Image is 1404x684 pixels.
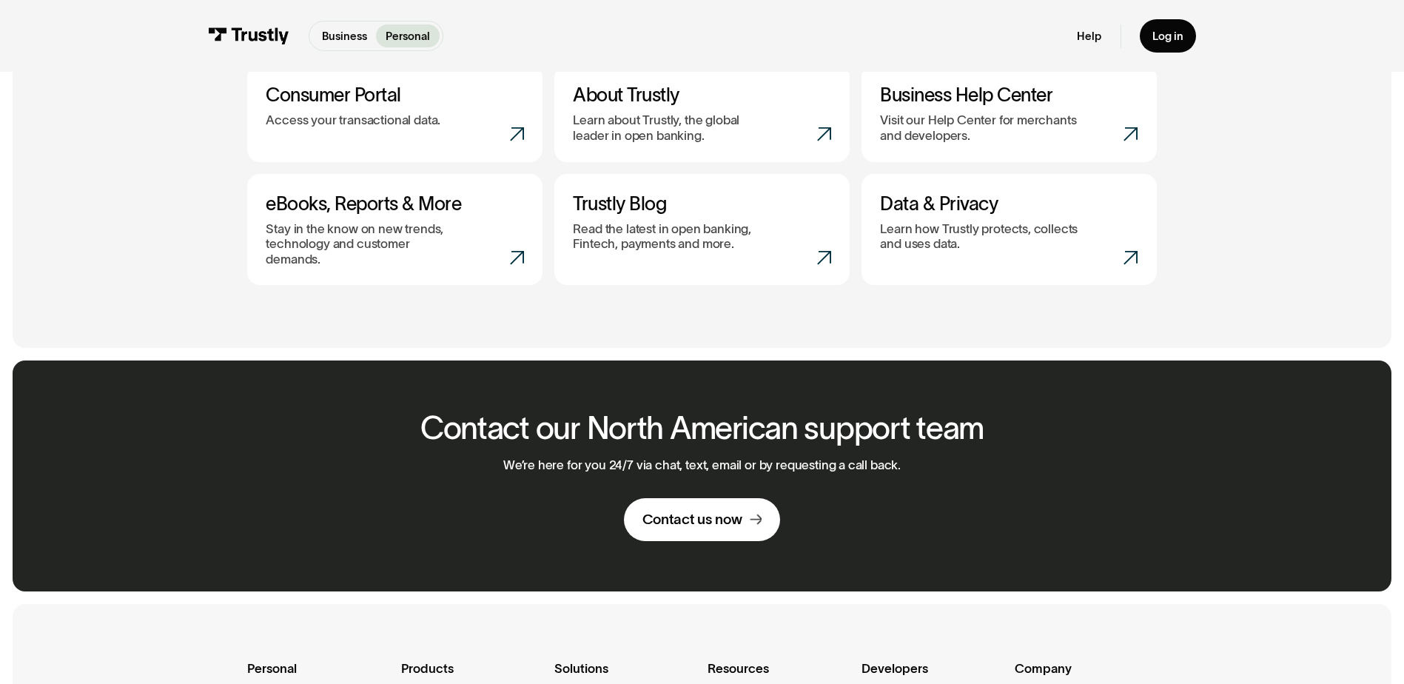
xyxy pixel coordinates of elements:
p: Learn how Trustly protects, collects and uses data. [880,221,1080,252]
a: Business Help CenterVisit our Help Center for merchants and developers. [861,65,1157,162]
a: Business [312,24,376,47]
div: Contact us now [642,511,742,529]
p: Stay in the know on new trends, technology and customer demands. [266,221,466,266]
a: Help [1077,29,1101,43]
p: Visit our Help Center for merchants and developers. [880,113,1080,143]
a: Personal [376,24,439,47]
a: eBooks, Reports & MoreStay in the know on new trends, technology and customer demands. [247,174,543,286]
a: Log in [1140,19,1196,53]
a: Contact us now [624,498,780,542]
a: About TrustlyLearn about Trustly, the global leader in open banking. [554,65,850,162]
h3: About Trustly [573,84,830,107]
div: Log in [1152,29,1183,43]
p: We’re here for you 24/7 via chat, text, email or by requesting a call back. [503,457,901,472]
a: Trustly BlogRead the latest in open banking, Fintech, payments and more. [554,174,850,286]
h3: Business Help Center [880,84,1138,107]
p: Access your transactional data. [266,113,440,127]
p: Business [322,28,367,44]
img: Trustly Logo [208,27,289,44]
h3: Data & Privacy [880,192,1138,215]
h3: eBooks, Reports & More [266,192,523,215]
h2: Contact our North American support team [420,411,984,446]
h3: Consumer Portal [266,84,523,107]
a: Data & PrivacyLearn how Trustly protects, collects and uses data. [861,174,1157,286]
p: Learn about Trustly, the global leader in open banking. [573,113,773,143]
a: Consumer PortalAccess your transactional data. [247,65,543,162]
h3: Trustly Blog [573,192,830,215]
p: Personal [386,28,430,44]
p: Read the latest in open banking, Fintech, payments and more. [573,221,773,252]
